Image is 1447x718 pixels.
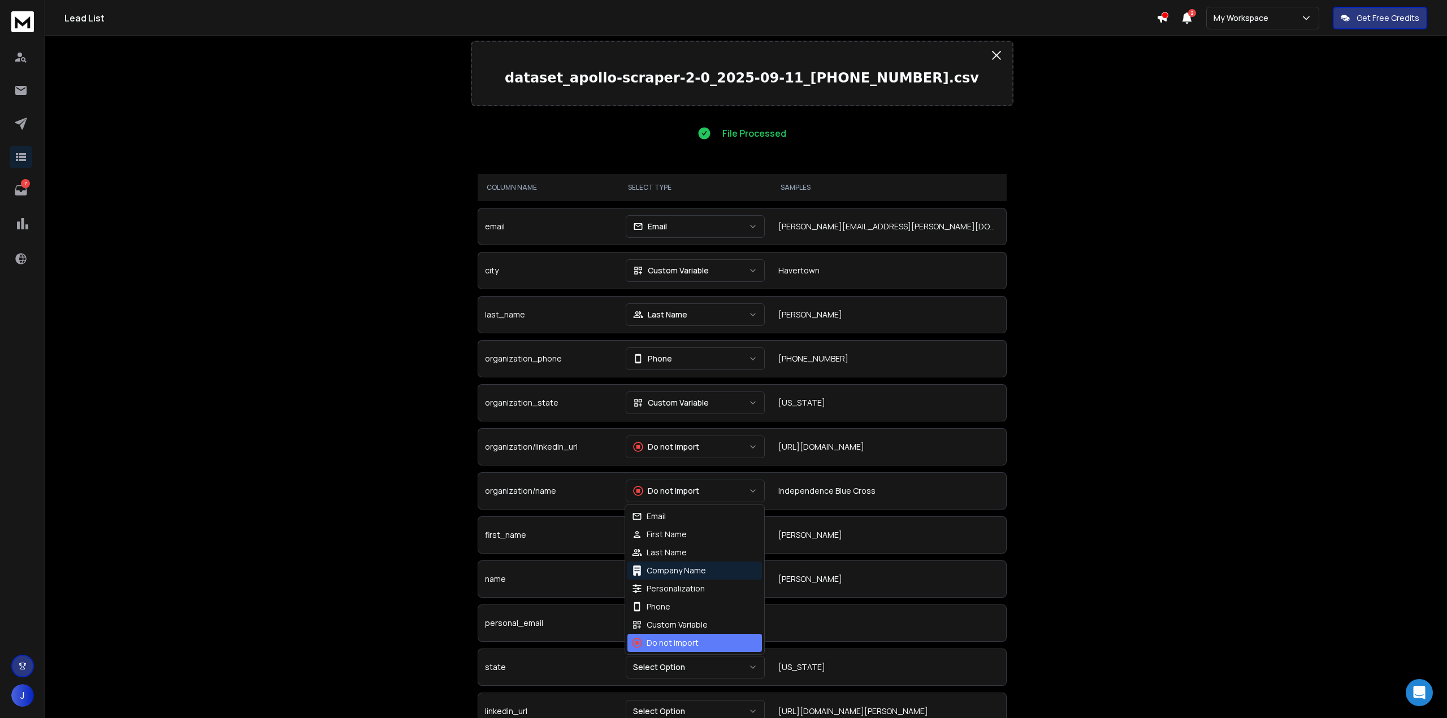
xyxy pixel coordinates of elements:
[632,547,687,558] div: Last Name
[21,179,30,188] p: 7
[1406,679,1433,706] div: Open Intercom Messenger
[633,221,667,232] div: Email
[632,637,699,649] div: Do not import
[772,428,1006,465] td: [URL][DOMAIN_NAME]
[633,353,672,364] div: Phone
[772,649,1006,686] td: [US_STATE]
[632,601,670,612] div: Phone
[478,428,619,465] td: organization/linkedin_url
[772,208,1006,245] td: [PERSON_NAME][EMAIL_ADDRESS][PERSON_NAME][DOMAIN_NAME]
[11,11,34,32] img: logo
[772,560,1006,598] td: [PERSON_NAME]
[772,516,1006,554] td: [PERSON_NAME]
[1188,9,1196,17] span: 2
[632,583,705,594] div: Personalization
[633,485,699,497] div: Do not import
[632,565,706,576] div: Company Name
[478,340,619,377] td: organization_phone
[478,208,619,245] td: email
[772,340,1006,377] td: [PHONE_NUMBER]
[619,174,772,201] th: SELECT TYPE
[772,296,1006,333] td: [PERSON_NAME]
[478,384,619,421] td: organization_state
[633,265,709,276] div: Custom Variable
[633,397,709,408] div: Custom Variable
[64,11,1156,25] h1: Lead List
[1214,12,1273,24] p: My Workspace
[478,516,619,554] td: first_name
[772,252,1006,289] td: Havertown
[626,656,765,678] button: Select Option
[478,560,619,598] td: name
[478,174,619,201] th: COLUMN NAME
[772,472,1006,510] td: Independence Blue Cross
[478,296,619,333] td: last_name
[478,472,619,510] td: organization/name
[478,649,619,686] td: state
[632,511,666,522] div: Email
[632,619,708,630] div: Custom Variable
[11,684,34,707] span: J
[478,604,619,642] td: personal_email
[478,252,619,289] td: city
[772,384,1006,421] td: [US_STATE]
[633,309,687,320] div: Last Name
[633,441,699,452] div: Do not import
[772,174,1006,201] th: SAMPLES
[1357,12,1419,24] p: Get Free Credits
[722,127,786,140] p: File Processed
[481,69,1003,87] p: dataset_apollo-scraper-2-0_2025-09-11_[PHONE_NUMBER].csv
[632,529,687,540] div: First Name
